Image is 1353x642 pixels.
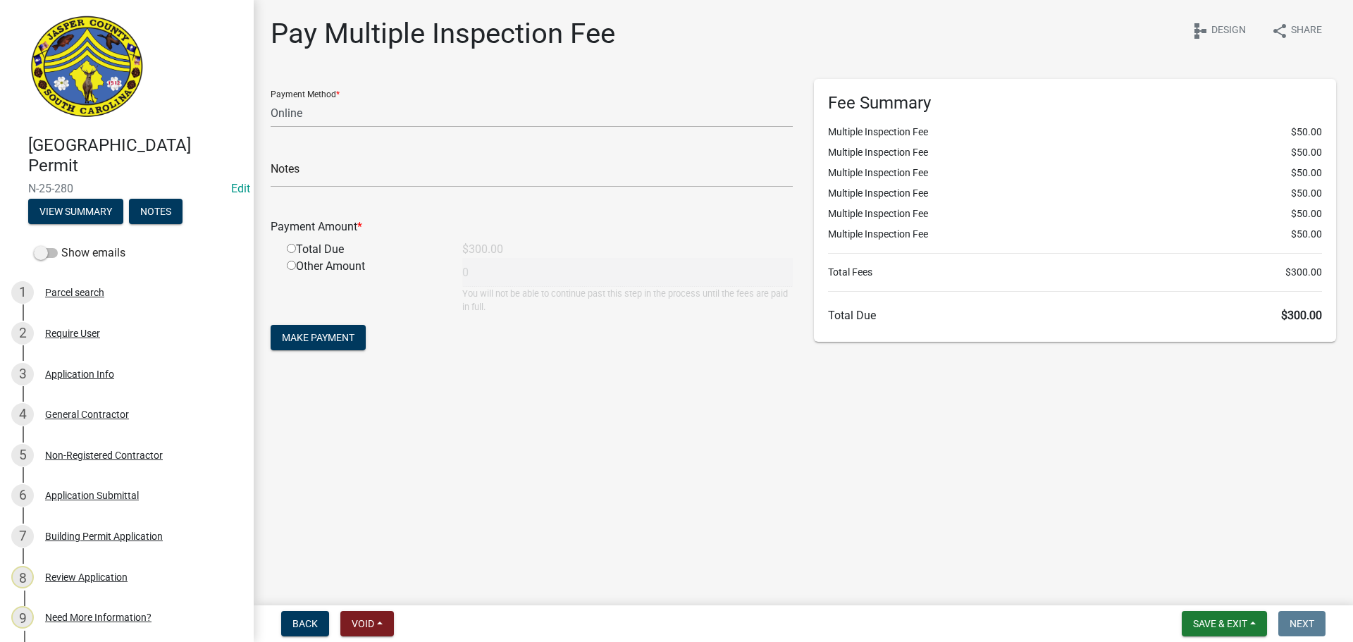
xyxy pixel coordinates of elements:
span: N-25-280 [28,182,225,195]
div: 1 [11,281,34,304]
span: $300.00 [1281,309,1322,322]
button: shareShare [1260,17,1333,44]
button: Notes [129,199,183,224]
button: Make Payment [271,325,366,350]
div: 7 [11,525,34,548]
div: 2 [11,322,34,345]
h1: Pay Multiple Inspection Fee [271,17,615,51]
wm-modal-confirm: Edit Application Number [231,182,250,195]
li: Multiple Inspection Fee [828,145,1322,160]
div: Total Due [276,241,452,258]
li: Total Fees [828,265,1322,280]
div: 9 [11,606,34,629]
button: View Summary [28,199,123,224]
button: schemaDesign [1180,17,1257,44]
button: Back [281,611,329,636]
span: $50.00 [1291,166,1322,180]
span: Void [352,618,374,629]
div: Parcel search [45,288,104,297]
div: Building Permit Application [45,531,163,541]
h6: Total Due [828,309,1322,322]
span: $50.00 [1291,227,1322,242]
span: $50.00 [1291,206,1322,221]
button: Void [340,611,394,636]
div: 5 [11,444,34,467]
div: Other Amount [276,258,452,314]
img: Jasper County, South Carolina [28,15,146,121]
li: Multiple Inspection Fee [828,125,1322,140]
span: $300.00 [1285,265,1322,280]
i: schema [1192,23,1209,39]
span: Save & Exit [1193,618,1247,629]
div: Non-Registered Contractor [45,450,163,460]
li: Multiple Inspection Fee [828,186,1322,201]
div: Require User [45,328,100,338]
div: Review Application [45,572,128,582]
div: Application Submittal [45,490,139,500]
wm-modal-confirm: Notes [129,206,183,218]
span: Share [1291,23,1322,39]
wm-modal-confirm: Summary [28,206,123,218]
h4: [GEOGRAPHIC_DATA] Permit [28,135,242,176]
div: Need More Information? [45,612,152,622]
label: Show emails [34,245,125,261]
span: Back [292,618,318,629]
li: Multiple Inspection Fee [828,227,1322,242]
div: General Contractor [45,409,129,419]
div: 3 [11,363,34,385]
div: 8 [11,566,34,588]
span: $50.00 [1291,145,1322,160]
div: Application Info [45,369,114,379]
span: Design [1211,23,1246,39]
a: Edit [231,182,250,195]
div: 6 [11,484,34,507]
i: share [1271,23,1288,39]
span: Make Payment [282,332,354,343]
button: Next [1278,611,1326,636]
span: $50.00 [1291,125,1322,140]
div: 4 [11,403,34,426]
li: Multiple Inspection Fee [828,166,1322,180]
span: Next [1290,618,1314,629]
li: Multiple Inspection Fee [828,206,1322,221]
div: Payment Amount [260,218,803,235]
h6: Fee Summary [828,93,1322,113]
span: $50.00 [1291,186,1322,201]
button: Save & Exit [1182,611,1267,636]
